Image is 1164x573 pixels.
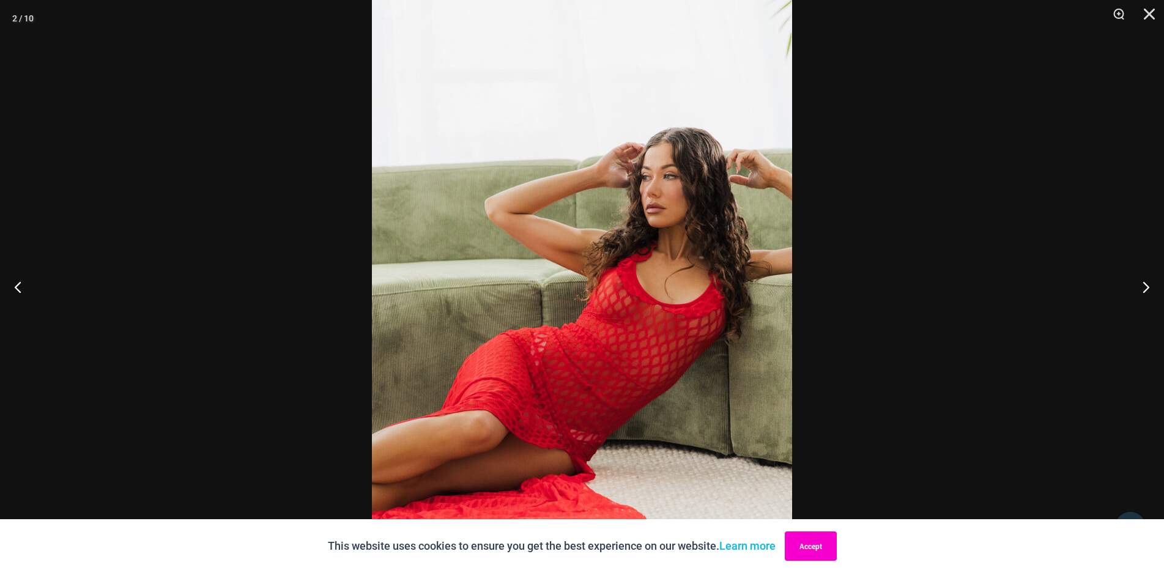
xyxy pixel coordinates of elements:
[328,537,776,555] p: This website uses cookies to ensure you get the best experience on our website.
[12,9,34,28] div: 2 / 10
[719,539,776,552] a: Learn more
[1118,256,1164,317] button: Next
[785,531,837,561] button: Accept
